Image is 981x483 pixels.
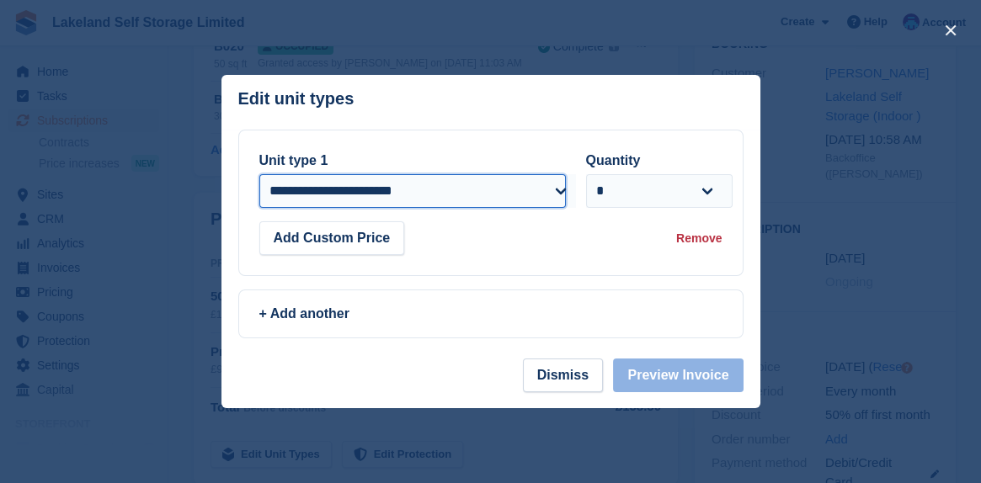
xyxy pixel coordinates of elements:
p: Edit unit types [238,89,355,109]
div: Remove [676,230,722,247]
label: Quantity [586,153,641,167]
button: Preview Invoice [613,358,743,392]
button: Add Custom Price [259,221,405,255]
button: Dismiss [523,358,603,392]
label: Unit type 1 [259,153,328,167]
button: close [937,17,964,44]
a: + Add another [238,289,744,338]
div: + Add another [259,304,722,324]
